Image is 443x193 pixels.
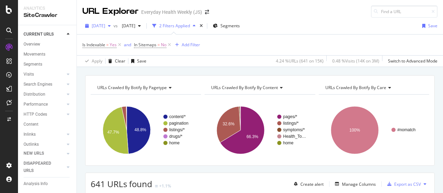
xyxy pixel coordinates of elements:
span: = [106,42,109,48]
div: Movements [24,51,45,58]
button: Switch to Advanced Mode [385,56,437,67]
span: 2025 Aug. 24th [119,23,135,29]
text: 66.3% [246,134,258,139]
text: home [169,141,180,145]
div: Content [24,121,38,128]
button: [DATE] [119,20,144,31]
text: 48.8% [135,127,146,132]
span: 2025 Aug. 31st [92,23,105,29]
span: URLs Crawled By Botify By pagetype [97,85,167,90]
button: Manage Columns [332,180,376,188]
text: content/* [169,114,186,119]
a: Overview [24,41,72,48]
a: Visits [24,71,65,78]
div: Apply [92,58,102,64]
text: #nomatch [397,127,416,132]
span: 641 URLs found [91,178,152,190]
span: Segments [220,23,240,29]
span: Yes [110,40,117,50]
span: URLs Crawled By Botify By care [325,85,386,90]
div: Outlinks [24,141,39,148]
svg: A chart. [205,100,313,160]
a: Movements [24,51,72,58]
div: +1.1% [159,183,171,189]
button: Clear [106,56,125,67]
text: pages/* [283,114,297,119]
div: Switch to Advanced Mode [388,58,437,64]
text: listings/* [283,121,299,126]
button: Save [419,20,437,31]
div: 2 Filters Applied [159,23,190,29]
div: 0.48 % Visits ( 14K on 3M ) [332,58,379,64]
div: Distribution [24,91,45,98]
div: Create alert [300,181,324,187]
text: symptoms/* [283,127,305,132]
text: 47.7% [107,130,119,135]
text: home [283,141,293,145]
a: NEW URLS [24,150,65,157]
text: Health_To… [283,134,306,139]
h4: URLs Crawled By Botify By pagetype [96,82,195,93]
a: Segments [24,61,72,68]
div: Everyday Health Weekly (JS) [141,9,202,16]
div: Add Filter [182,42,200,48]
div: CURRENT URLS [24,31,54,38]
a: Performance [24,101,65,108]
svg: A chart. [319,100,427,160]
button: Apply [82,56,102,67]
div: Analytics [24,6,71,11]
a: CURRENT URLS [24,31,65,38]
button: 2 Filters Applied [150,20,198,31]
text: 32.6% [223,122,235,126]
a: Content [24,121,72,128]
div: Overview [24,41,40,48]
div: Segments [24,61,42,68]
text: listings/* [169,127,185,132]
a: Analysis Info [24,180,72,187]
a: Search Engines [24,81,65,88]
div: 4.24 % URLs ( 641 on 15K ) [276,58,324,64]
div: Manage Columns [342,181,376,187]
img: Equal [155,185,158,187]
a: Outlinks [24,141,65,148]
a: Distribution [24,91,65,98]
button: [DATE] [82,20,114,31]
div: Export as CSV [394,181,421,187]
div: Save [428,23,437,29]
button: and [124,41,131,48]
h4: URLs Crawled By Botify By content [210,82,309,93]
div: DISAPPEARED URLS [24,160,58,174]
div: Clear [115,58,125,64]
text: 100% [349,128,360,133]
div: Save [137,58,146,64]
span: Is Indexable [82,42,105,48]
span: vs [114,23,119,29]
svg: A chart. [91,100,199,160]
span: URLs Crawled By Botify By content [211,85,278,90]
div: Analysis Info [24,180,48,187]
h4: URLs Crawled By Botify By care [324,82,423,93]
button: Save [128,56,146,67]
button: Segments [210,20,243,31]
div: Search Engines [24,81,52,88]
input: Find a URL [371,6,437,18]
div: Inlinks [24,131,36,138]
button: Add Filter [172,41,200,49]
div: Visits [24,71,34,78]
span: In Sitemaps [134,42,156,48]
div: NEW URLS [24,150,44,157]
a: Inlinks [24,131,65,138]
span: No [161,40,166,50]
text: pagination [169,121,188,126]
text: drugs/* [169,134,182,139]
div: Performance [24,101,48,108]
button: Create alert [291,178,324,190]
div: arrow-right-arrow-left [205,10,209,15]
span: = [157,42,160,48]
div: URL Explorer [82,6,138,17]
div: SiteCrawler [24,11,71,19]
button: Export as CSV [385,178,421,190]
